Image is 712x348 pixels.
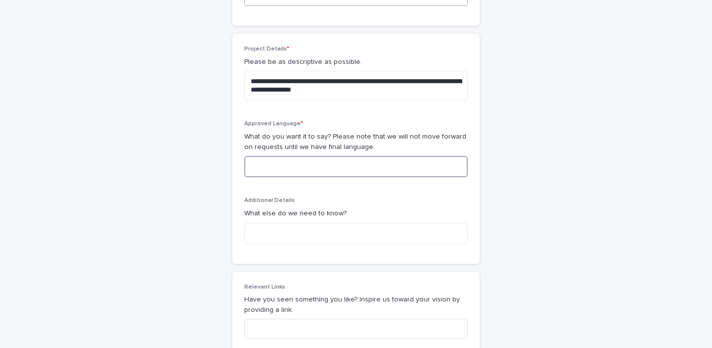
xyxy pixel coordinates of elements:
[244,284,285,290] span: Relevant Links
[244,198,295,203] span: Additional Details
[244,132,468,152] p: What do you want it to say? Please note that we will not move forward on requests until we have f...
[244,57,468,67] p: Please be as descriptive as possible.
[244,121,303,127] span: Approved Language
[244,46,289,52] span: Project Details
[244,208,468,219] p: What else do we need to know?
[244,295,468,315] p: Have you seen something you like? Inspire us toward your vision by providing a link.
